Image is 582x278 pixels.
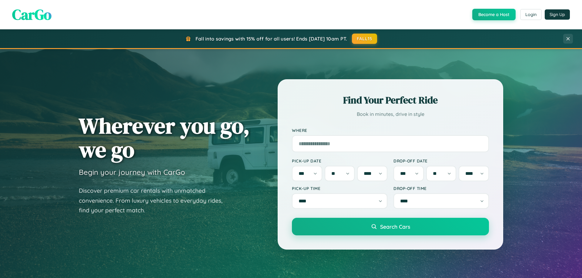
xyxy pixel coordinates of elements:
button: FALL15 [352,34,377,44]
span: Fall into savings with 15% off for all users! Ends [DATE] 10am PT. [196,36,347,42]
h3: Begin your journey with CarGo [79,168,185,177]
button: Become a Host [472,9,516,20]
button: Sign Up [545,9,570,20]
button: Search Cars [292,218,489,235]
label: Drop-off Date [393,158,489,163]
h2: Find Your Perfect Ride [292,93,489,107]
button: Login [520,9,542,20]
p: Discover premium car rentals with unmatched convenience. From luxury vehicles to everyday rides, ... [79,186,230,215]
p: Book in minutes, drive in style [292,110,489,119]
h1: Wherever you go, we go [79,114,250,162]
label: Drop-off Time [393,186,489,191]
label: Where [292,128,489,133]
span: Search Cars [380,223,410,230]
label: Pick-up Date [292,158,387,163]
label: Pick-up Time [292,186,387,191]
span: CarGo [12,5,52,25]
